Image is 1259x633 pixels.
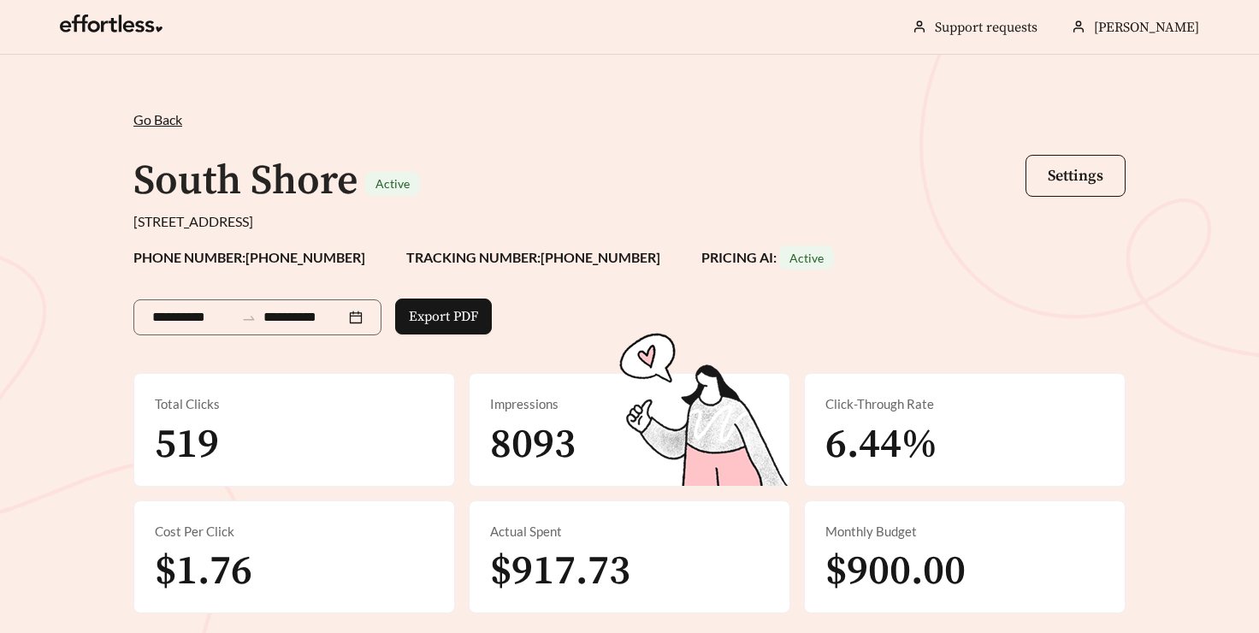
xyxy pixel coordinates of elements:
span: $1.76 [155,546,252,597]
span: to [241,310,257,325]
span: Active [789,251,824,265]
span: $917.73 [490,546,630,597]
strong: PHONE NUMBER: [PHONE_NUMBER] [133,249,365,265]
h1: South Shore [133,156,358,207]
span: 6.44% [825,419,937,470]
span: 8093 [490,419,576,470]
span: swap-right [241,311,257,326]
div: Actual Spent [490,522,769,541]
span: 519 [155,419,219,470]
strong: PRICING AI: [701,249,834,265]
div: Monthly Budget [825,522,1104,541]
div: [STREET_ADDRESS] [133,211,1126,232]
div: Impressions [490,394,769,414]
span: [PERSON_NAME] [1094,19,1199,36]
div: Cost Per Click [155,522,434,541]
button: Export PDF [395,299,492,334]
div: Total Clicks [155,394,434,414]
strong: TRACKING NUMBER: [PHONE_NUMBER] [406,249,660,265]
span: $900.00 [825,546,966,597]
span: Active [375,176,410,191]
span: Settings [1048,166,1103,186]
div: Click-Through Rate [825,394,1104,414]
a: Support requests [935,19,1037,36]
span: Export PDF [409,306,478,327]
span: Go Back [133,111,182,127]
button: Settings [1026,155,1126,197]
